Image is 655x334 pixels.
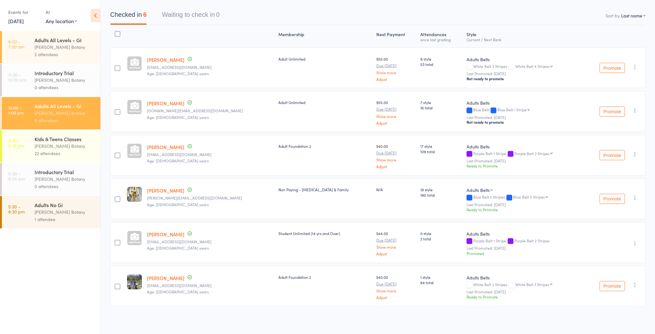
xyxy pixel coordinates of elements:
span: 9 style [420,56,461,62]
small: Due [DATE] [376,282,415,286]
div: White Belt 2 Stripes [467,282,580,288]
span: 0 style [420,231,461,236]
div: Adult Foundation 2 [278,143,371,149]
button: Checked in6 [110,8,147,25]
div: At [46,7,77,17]
button: Promote [600,107,625,117]
div: N/A [376,187,415,192]
a: [PERSON_NAME] [147,275,184,281]
span: Age: [DEMOGRAPHIC_DATA] years [147,289,209,294]
div: $40.00 [376,274,415,299]
div: $55.00 [376,100,415,125]
div: 1 attendee [35,216,95,223]
div: Adults Belts [467,231,580,237]
span: 17 style [420,143,461,149]
span: 19 style [420,187,461,192]
div: White Belt 4 Stripes [515,64,550,68]
a: 12:00 -1:00 pmAdults All Levels - GI[PERSON_NAME] Botany6 attendees [2,97,100,129]
a: [PERSON_NAME] [147,187,184,194]
a: Show more [376,114,415,118]
div: Not ready to promote [467,76,580,81]
small: Nath_25@hotmail.com [147,239,273,244]
a: Adjust [376,252,415,256]
a: Show more [376,289,415,293]
div: Adult Foundation 2 [278,274,371,280]
small: Cubittnathan2036@gmail.com [147,65,273,69]
div: White Belt 3 Stripes [467,64,580,69]
time: 5:30 - 6:00 pm [8,171,25,181]
div: 2 attendees [35,51,95,58]
a: 6:00 -7:00 amAdults All Levels - GI[PERSON_NAME] Botany2 attendees [2,31,100,63]
a: Show more [376,245,415,249]
div: Current / Next Rank [467,37,580,42]
div: Any location [46,17,77,24]
div: Blue Belt 1 Stripe [497,108,527,112]
small: Last Promoted: [DATE] [467,202,580,207]
time: 6:00 - 7:00 am [8,39,24,49]
span: 7 style [420,100,461,105]
small: Last Promoted: [DATE] [467,115,580,120]
div: $44.00 [376,231,415,256]
span: 2 total [420,236,461,241]
small: juliavitkind@gmail.com [147,283,273,288]
a: [PERSON_NAME] [147,231,184,238]
a: Show more [376,70,415,75]
small: Due [DATE] [376,107,415,111]
span: 16 total [420,105,461,110]
img: image1717707047.png [127,274,142,289]
button: Promote [600,281,625,291]
div: since last grading [420,37,461,42]
div: [PERSON_NAME] Botany [35,76,95,84]
div: Purple Belt 1 Stripe [467,151,580,157]
span: Purple Belt 2 Stripes [514,238,550,243]
a: [PERSON_NAME] [147,100,184,107]
button: Waiting to check in0 [162,8,219,25]
div: Adults Belts [467,56,580,62]
div: Adults No Gi [35,201,95,208]
div: Blue Belt [467,108,580,113]
div: [PERSON_NAME] Botany [35,175,95,183]
div: 6 attendees [35,117,95,124]
a: 11:30 -12:00 pmIntroductory Trial[PERSON_NAME] Botany0 attendees [2,64,100,96]
a: Adjust [376,77,415,81]
div: Adults Belts [467,187,490,193]
div: Promoted [467,251,580,256]
div: Purple Belt 1 Stripe [467,239,580,244]
label: Sort by [606,12,620,19]
div: Ready to Promote [467,207,580,212]
span: 53 total [420,62,461,67]
span: Age: [DEMOGRAPHIC_DATA] years [147,71,209,76]
span: 94 total [420,280,461,285]
span: Age: [DEMOGRAPHIC_DATA] years [147,202,209,207]
span: Age: [DEMOGRAPHIC_DATA] years [147,115,209,120]
div: Atten­dances [418,28,464,45]
span: Age: [DEMOGRAPHIC_DATA] years [147,245,209,251]
div: [PERSON_NAME] Botany [35,109,95,117]
a: Show more [376,158,415,162]
div: $55.00 [376,56,415,81]
a: 5:30 -6:30 pmAdults No Gi[PERSON_NAME] Botany1 attendee [2,196,100,228]
div: Not ready to promote [467,120,580,125]
div: 0 attendees [35,183,95,190]
div: Adults All Levels - GI [35,36,95,43]
span: 109 total [420,149,461,154]
div: [PERSON_NAME] Botany [35,208,95,216]
time: 12:00 - 1:00 pm [8,105,24,115]
div: Student Unlimited (14 yrs and Over) [278,231,371,236]
div: 6 [143,11,147,18]
div: Membership [276,28,374,45]
div: Introductory Trial [35,168,95,175]
div: White Belt 3 Stripes [515,282,549,286]
div: Adults Belts [467,143,580,150]
div: [PERSON_NAME] Botany [35,43,95,51]
div: Adults Belts [467,100,580,106]
div: Adult Unlimited [278,56,371,62]
img: image1657619387.png [127,187,142,202]
small: jgacutan.work@gmail.com [147,108,273,113]
div: Purple Belt 2 Stripes [514,151,550,155]
a: 4:30 -5:15 pmKids & Teens Classes[PERSON_NAME] Botany22 attendees [2,130,100,162]
a: [DATE] [8,17,24,24]
span: 1 style [420,274,461,280]
time: 4:30 - 5:15 pm [8,138,24,148]
span: Age: [DEMOGRAPHIC_DATA] years [147,158,209,163]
